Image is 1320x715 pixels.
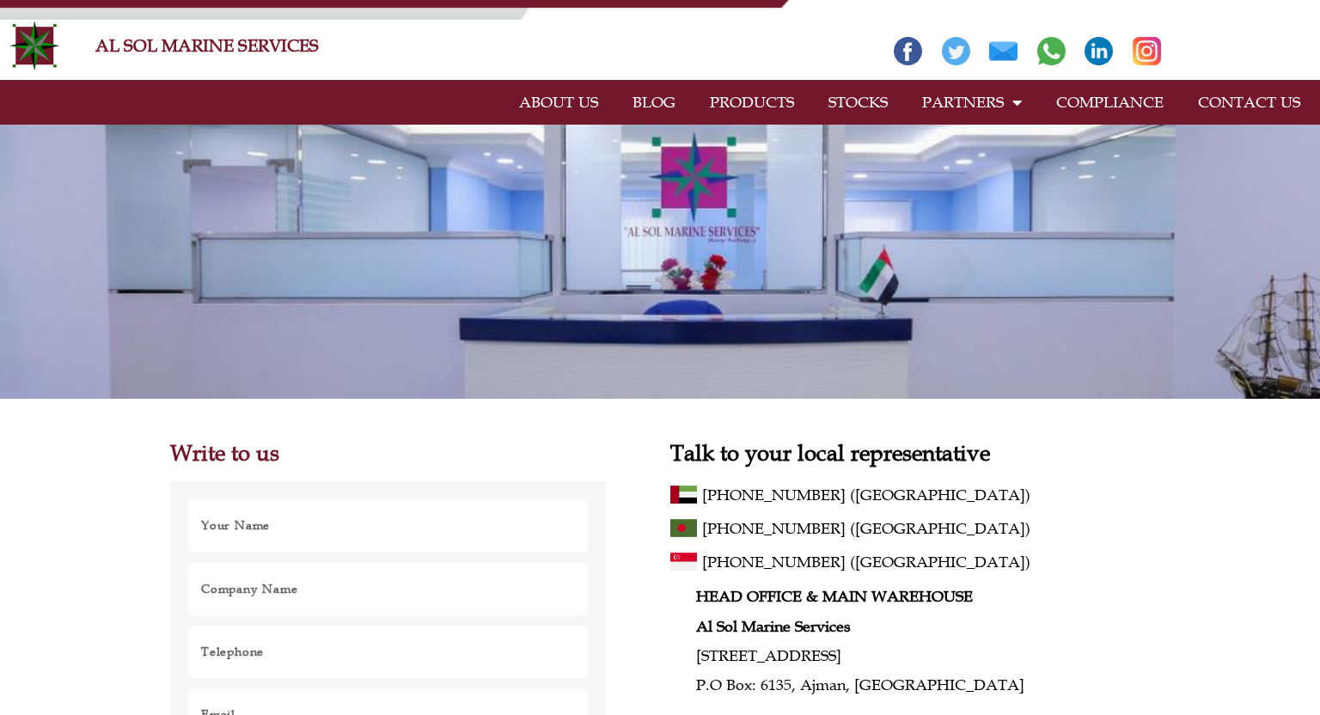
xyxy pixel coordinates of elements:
input: Company Name [187,562,589,616]
h2: Write to us [170,442,606,464]
a: PRODUCTS [693,82,811,122]
input: Your Name [187,498,589,553]
span: [PHONE_NUMBER] ([GEOGRAPHIC_DATA]) [702,515,1030,542]
strong: Al Sol Marine Services [696,617,851,636]
a: ABOUT US [502,82,615,122]
a: [PHONE_NUMBER] ([GEOGRAPHIC_DATA]) [702,515,1150,542]
a: STOCKS [811,82,905,122]
a: [PHONE_NUMBER] ([GEOGRAPHIC_DATA]) [702,548,1150,576]
input: Only numbers and phone characters (#, -, *, etc) are accepted. [187,625,589,679]
a: [PHONE_NUMBER] ([GEOGRAPHIC_DATA]) [702,481,1150,509]
span: [PHONE_NUMBER] ([GEOGRAPHIC_DATA]) [702,481,1030,509]
a: PARTNERS [905,82,1039,122]
strong: HEAD OFFICE & MAIN WAREHOUSE [696,587,973,606]
a: BLOG [615,82,693,122]
a: CONTACT US [1181,82,1317,122]
img: Alsolmarine-logo [9,20,60,71]
p: [STREET_ADDRESS] P.O Box: 6135, Ajman, [GEOGRAPHIC_DATA] [696,582,1150,700]
a: AL SOL MARINE SERVICES [95,35,319,56]
span: [PHONE_NUMBER] ([GEOGRAPHIC_DATA]) [702,548,1030,576]
a: COMPLIANCE [1039,82,1181,122]
h2: Talk to your local representative [670,442,1150,464]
